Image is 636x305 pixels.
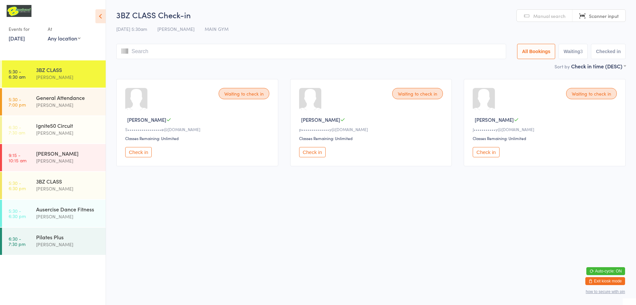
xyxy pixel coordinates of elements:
button: Auto-cycle: ON [586,267,625,275]
div: Pilates Plus [36,233,100,241]
span: Manual search [533,13,565,19]
button: Check in [473,147,499,157]
span: [DATE] 5:30am [116,26,147,32]
div: Classes Remaining: Unlimited [473,135,619,141]
input: Search [116,44,506,59]
span: [PERSON_NAME] [157,26,194,32]
div: General Attendance [36,94,100,101]
button: Checked in [591,44,626,59]
span: [PERSON_NAME] [127,116,166,123]
span: Scanner input [589,13,619,19]
div: Ignite50 Circuit [36,122,100,129]
div: [PERSON_NAME] [36,73,100,81]
time: 9:15 - 10:15 am [9,152,26,163]
a: 5:30 -6:30 pm3BZ CLASS[PERSON_NAME] [2,172,106,199]
div: Classes Remaining: Unlimited [125,135,271,141]
h2: 3BZ CLASS Check-in [116,9,626,20]
time: 5:30 - 7:00 pm [9,97,26,107]
time: 6:30 - 7:30 am [9,124,25,135]
div: 3BZ CLASS [36,66,100,73]
label: Sort by [555,63,570,70]
a: 5:30 -6:30 am3BZ CLASS[PERSON_NAME] [2,60,106,88]
a: 6:30 -7:30 pmPilates Plus[PERSON_NAME] [2,228,106,255]
button: All Bookings [517,44,556,59]
div: S•••••••••••••••••e@[DOMAIN_NAME] [125,126,271,132]
span: [PERSON_NAME] [475,116,514,123]
span: [PERSON_NAME] [301,116,340,123]
div: 3 [580,49,583,54]
button: Exit kiosk mode [585,277,625,285]
time: 6:30 - 7:30 pm [9,236,26,247]
div: [PERSON_NAME] [36,157,100,165]
button: Check in [299,147,326,157]
div: Waiting to check in [566,88,617,99]
button: how to secure with pin [586,289,625,294]
div: 3BZ CLASS [36,178,100,185]
div: Ausercise Dance Fitness [36,205,100,213]
span: MAIN GYM [205,26,229,32]
div: Any location [48,35,80,42]
div: p••••••••••••••y@[DOMAIN_NAME] [299,126,445,132]
a: 6:30 -7:30 amIgnite50 Circuit[PERSON_NAME] [2,116,106,143]
div: Waiting to check in [392,88,443,99]
div: [PERSON_NAME] [36,150,100,157]
button: Waiting3 [558,44,588,59]
div: J•••••••••••y@[DOMAIN_NAME] [473,126,619,132]
div: At [48,24,80,35]
div: [PERSON_NAME] [36,241,100,248]
div: Events for [9,24,41,35]
a: 5:30 -6:30 pmAusercise Dance Fitness[PERSON_NAME] [2,200,106,227]
time: 5:30 - 6:30 pm [9,180,26,191]
div: [PERSON_NAME] [36,129,100,137]
time: 5:30 - 6:30 pm [9,208,26,219]
img: B Transformed Gym [7,5,31,17]
div: [PERSON_NAME] [36,213,100,220]
div: [PERSON_NAME] [36,185,100,192]
time: 5:30 - 6:30 am [9,69,26,79]
div: Waiting to check in [219,88,269,99]
a: 9:15 -10:15 am[PERSON_NAME][PERSON_NAME] [2,144,106,171]
a: 5:30 -7:00 pmGeneral Attendance[PERSON_NAME] [2,88,106,115]
div: Check in time (DESC) [571,62,626,70]
a: [DATE] [9,35,25,42]
button: Check in [125,147,152,157]
div: [PERSON_NAME] [36,101,100,109]
div: Classes Remaining: Unlimited [299,135,445,141]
